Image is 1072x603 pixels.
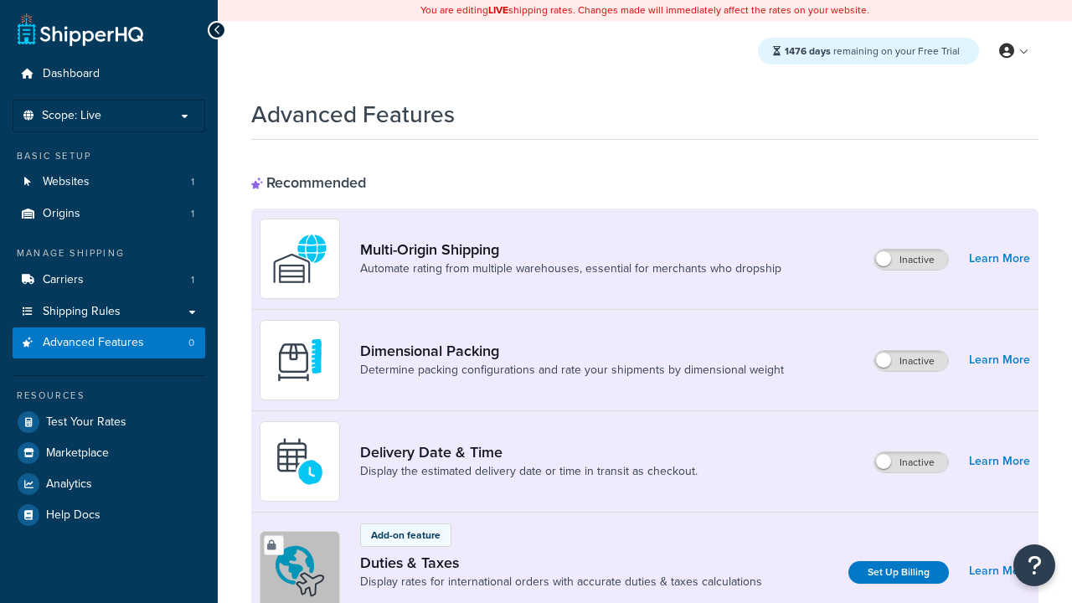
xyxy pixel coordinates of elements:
[46,446,109,461] span: Marketplace
[969,559,1030,583] a: Learn More
[13,59,205,90] a: Dashboard
[13,327,205,358] li: Advanced Features
[969,450,1030,473] a: Learn More
[191,207,194,221] span: 1
[188,336,194,350] span: 0
[191,175,194,189] span: 1
[969,348,1030,372] a: Learn More
[13,407,205,437] a: Test Your Rates
[371,528,441,543] p: Add-on feature
[13,265,205,296] li: Carriers
[360,362,784,379] a: Determine packing configurations and rate your shipments by dimensional weight
[13,198,205,229] a: Origins1
[13,167,205,198] li: Websites
[43,273,84,287] span: Carriers
[13,469,205,499] a: Analytics
[43,336,144,350] span: Advanced Features
[360,554,762,572] a: Duties & Taxes
[42,109,101,123] span: Scope: Live
[271,229,329,288] img: WatD5o0RtDAAAAAElFTkSuQmCC
[969,247,1030,271] a: Learn More
[43,305,121,319] span: Shipping Rules
[43,175,90,189] span: Websites
[13,327,205,358] a: Advanced Features0
[271,331,329,389] img: DTVBYsAAAAAASUVORK5CYII=
[13,438,205,468] a: Marketplace
[13,389,205,403] div: Resources
[13,246,205,260] div: Manage Shipping
[43,207,80,221] span: Origins
[13,500,205,530] a: Help Docs
[46,415,126,430] span: Test Your Rates
[13,296,205,327] a: Shipping Rules
[785,44,960,59] span: remaining on your Free Trial
[46,508,100,523] span: Help Docs
[874,351,948,371] label: Inactive
[360,443,698,461] a: Delivery Date & Time
[191,273,194,287] span: 1
[13,198,205,229] li: Origins
[360,574,762,590] a: Display rates for international orders with accurate duties & taxes calculations
[360,463,698,480] a: Display the estimated delivery date or time in transit as checkout.
[13,149,205,163] div: Basic Setup
[1013,544,1055,586] button: Open Resource Center
[360,260,781,277] a: Automate rating from multiple warehouses, essential for merchants who dropship
[43,67,100,81] span: Dashboard
[785,44,831,59] strong: 1476 days
[251,98,455,131] h1: Advanced Features
[874,250,948,270] label: Inactive
[360,342,784,360] a: Dimensional Packing
[46,477,92,492] span: Analytics
[13,167,205,198] a: Websites1
[848,561,949,584] a: Set Up Billing
[360,240,781,259] a: Multi-Origin Shipping
[271,432,329,491] img: gfkeb5ejjkALwAAAABJRU5ErkJggg==
[874,452,948,472] label: Inactive
[251,173,366,192] div: Recommended
[13,265,205,296] a: Carriers1
[488,3,508,18] b: LIVE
